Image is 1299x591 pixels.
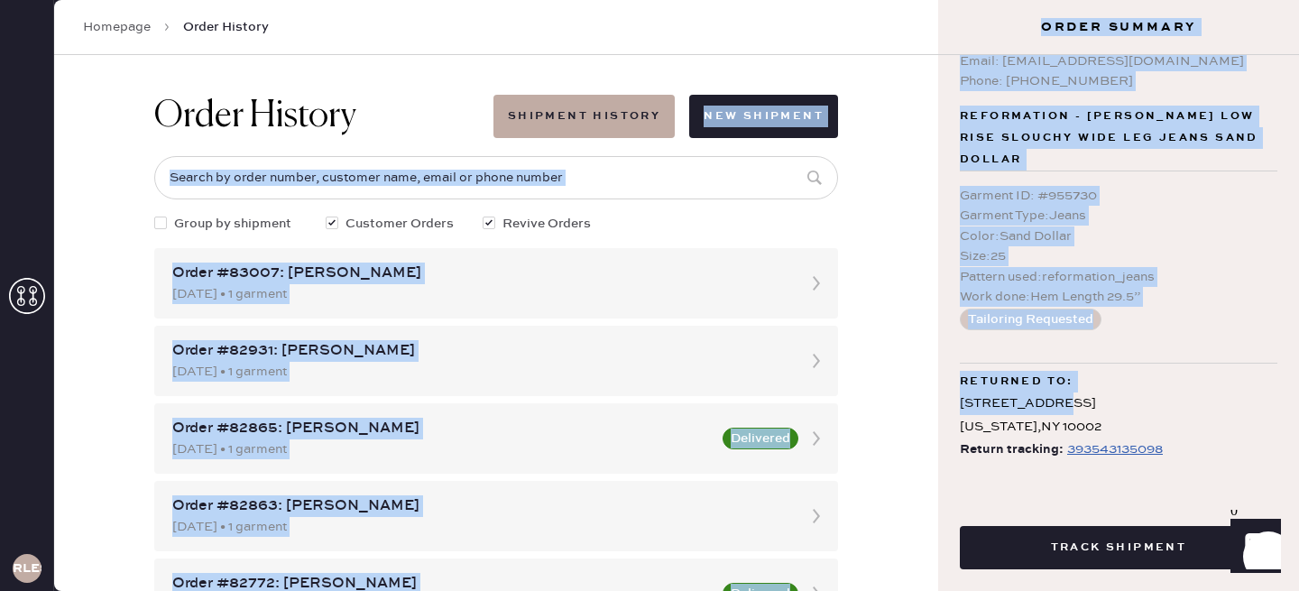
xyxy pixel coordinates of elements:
h3: Order Summary [938,18,1299,36]
div: [DATE] • 1 garment [172,517,788,537]
a: 393543135098 [1064,439,1163,461]
iframe: Front Chat [1213,510,1291,587]
div: Work done : Hem Length 29.5” [960,287,1277,307]
div: Order #83007: [PERSON_NAME] [172,263,788,284]
button: New Shipment [689,95,838,138]
h3: RLESA [13,562,41,575]
div: [DATE] • 1 garment [172,362,788,382]
div: Phone: [PHONE_NUMBER] [960,71,1277,91]
button: Shipment History [493,95,675,138]
div: Order #82865: [PERSON_NAME] [172,418,712,439]
div: Size : 25 [960,246,1277,266]
span: Revive Orders [502,214,591,234]
div: Garment Type : Jeans [960,206,1277,226]
div: Order #82931: [PERSON_NAME] [172,340,788,362]
div: [STREET_ADDRESS] [US_STATE] , NY 10002 [960,392,1277,438]
div: Order #82863: [PERSON_NAME] [172,495,788,517]
div: [DATE] • 1 garment [172,284,788,304]
span: Order History [183,18,269,36]
span: Return tracking: [960,439,1064,461]
span: Customer Orders [345,214,454,234]
div: https://www.fedex.com/apps/fedextrack/?tracknumbers=393543135098&cntry_code=US [1067,439,1163,460]
button: Track Shipment [960,526,1277,569]
a: Homepage [83,18,151,36]
div: Pattern used : reformation_jeans [960,267,1277,287]
span: Group by shipment [174,214,291,234]
span: Returned to: [960,371,1073,392]
div: Garment ID : # 955730 [960,186,1277,206]
span: Reformation - [PERSON_NAME] Low Rise Slouchy Wide Leg Jeans Sand Dollar [960,106,1277,171]
button: Tailoring Requested [960,309,1101,330]
div: Email: [EMAIL_ADDRESS][DOMAIN_NAME] [960,51,1277,71]
input: Search by order number, customer name, email or phone number [154,156,838,199]
button: Delivered [723,428,798,449]
a: Track Shipment [960,538,1277,555]
div: [DATE] • 1 garment [172,439,712,459]
div: Color : Sand Dollar [960,226,1277,246]
h1: Order History [154,95,356,138]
